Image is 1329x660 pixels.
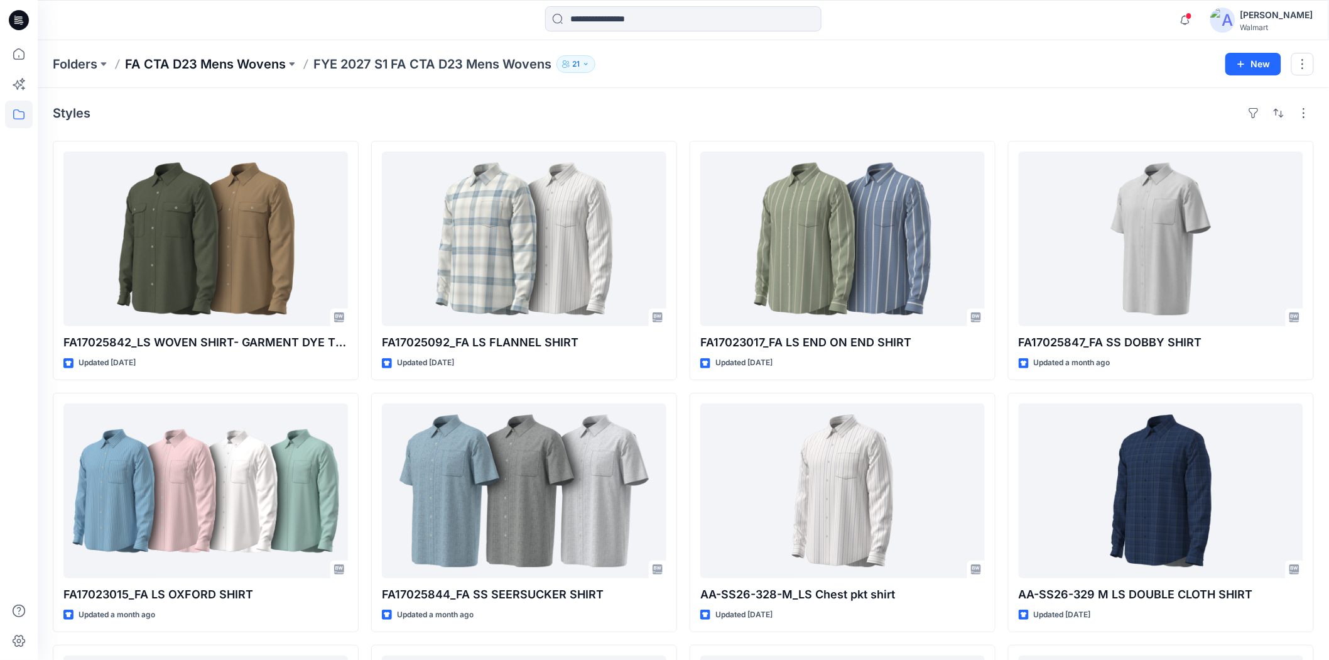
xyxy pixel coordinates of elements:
[700,151,985,326] a: FA17023017_FA LS END ON END SHIRT
[1019,151,1303,326] a: FA17025847_FA SS DOBBY SHIRT
[63,404,348,578] a: FA17023015_FA LS OXFORD SHIRT
[397,356,454,370] p: Updated [DATE]
[556,55,595,73] button: 21
[1210,8,1235,33] img: avatar
[382,404,666,578] a: FA17025844_FA SS SEERSUCKER SHIRT
[700,586,985,603] p: AA-SS26-328-M_LS Chest pkt shirt
[382,151,666,326] a: FA17025092_FA LS FLANNEL SHIRT
[1019,586,1303,603] p: AA-SS26-329 M LS DOUBLE CLOTH SHIRT
[63,586,348,603] p: FA17023015_FA LS OXFORD SHIRT
[1240,8,1313,23] div: [PERSON_NAME]
[382,586,666,603] p: FA17025844_FA SS SEERSUCKER SHIRT
[63,151,348,326] a: FA17025842_LS WOVEN SHIRT- GARMENT DYE TWO POCKET
[53,106,90,121] h4: Styles
[700,334,985,351] p: FA17023017_FA LS END ON END SHIRT
[79,356,136,370] p: Updated [DATE]
[572,57,580,71] p: 21
[53,55,97,73] a: Folders
[715,356,773,370] p: Updated [DATE]
[715,608,773,622] p: Updated [DATE]
[397,608,474,622] p: Updated a month ago
[1019,404,1303,578] a: AA-SS26-329 M LS DOUBLE CLOTH SHIRT
[313,55,551,73] p: FYE 2027 S1 FA CTA D23 Mens Wovens
[382,334,666,351] p: FA17025092_FA LS FLANNEL SHIRT
[1240,23,1313,32] div: Walmart
[1034,356,1110,370] p: Updated a month ago
[1019,334,1303,351] p: FA17025847_FA SS DOBBY SHIRT
[79,608,155,622] p: Updated a month ago
[700,404,985,578] a: AA-SS26-328-M_LS Chest pkt shirt
[1225,53,1281,75] button: New
[1034,608,1091,622] p: Updated [DATE]
[63,334,348,351] p: FA17025842_LS WOVEN SHIRT- GARMENT DYE TWO POCKET
[125,55,286,73] a: FA CTA D23 Mens Wovens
